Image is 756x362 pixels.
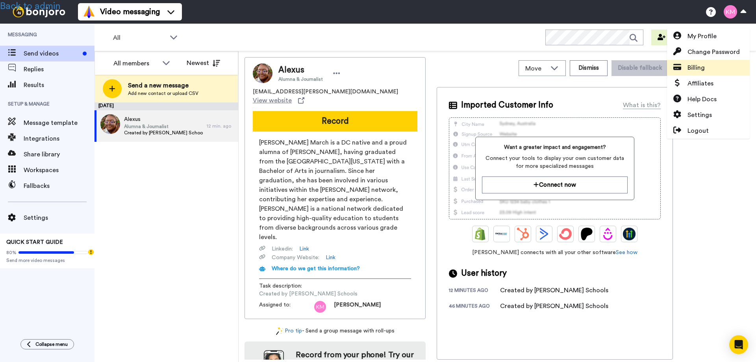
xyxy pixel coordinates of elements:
[24,181,94,191] span: Fallbacks
[100,114,120,134] img: 282a43c6-c0f4-4831-9537-adbddef51b79.jpg
[20,339,74,349] button: Collapse menu
[128,90,198,97] span: Add new contact or upload CSV
[259,290,358,298] span: Created by [PERSON_NAME] Schools
[687,110,712,120] span: Settings
[687,126,709,136] span: Logout
[602,228,614,240] img: Drip
[667,91,750,107] a: Help Docs
[299,245,309,253] a: Link
[482,143,627,151] span: Want a greater impact and engagement?
[474,228,487,240] img: Shopify
[278,76,323,82] span: Alumna & Journalist
[611,60,668,76] button: Disable fallback
[272,254,319,262] span: Company Website :
[94,102,238,110] div: [DATE]
[259,301,314,313] span: Assigned to:
[687,47,740,57] span: Change Password
[517,228,529,240] img: Hubspot
[24,49,80,58] span: Send videos
[83,6,95,18] img: vm-color.svg
[667,107,750,123] a: Settings
[87,249,94,256] div: Tooltip anchor
[482,176,627,193] button: Connect now
[687,32,717,41] span: My Profile
[461,99,553,111] span: Imported Customer Info
[495,228,508,240] img: Ontraport
[729,335,748,354] div: Open Intercom Messenger
[100,6,160,17] span: Video messaging
[687,79,713,88] span: Affiliates
[259,138,411,242] span: [PERSON_NAME] March is a DC native and a proud alumna of [PERSON_NAME], having graduated from the...
[6,257,88,264] span: Send more video messages
[570,60,608,76] button: Dismiss
[276,327,302,335] a: Pro tip
[667,28,750,44] a: My Profile
[6,239,63,245] span: QUICK START GUIDE
[259,282,314,290] span: Task description :
[314,301,326,313] img: km.png
[181,55,226,71] button: Newest
[500,301,608,311] div: Created by [PERSON_NAME] Schools
[687,63,705,72] span: Billing
[667,60,750,76] a: Billing
[124,130,203,136] span: Created by [PERSON_NAME] Schools
[334,301,381,313] span: [PERSON_NAME]
[24,80,94,90] span: Results
[24,213,94,223] span: Settings
[580,228,593,240] img: Patreon
[245,327,426,335] div: - Send a group message with roll-ups
[113,59,158,68] div: All members
[113,33,166,43] span: All
[538,228,550,240] img: ActiveCampaign
[124,115,203,123] span: Alexus
[559,228,572,240] img: ConvertKit
[449,303,500,311] div: 46 minutes ago
[276,327,283,335] img: magic-wand.svg
[326,254,335,262] a: Link
[272,245,293,253] span: Linkedin :
[24,65,94,74] span: Replies
[278,64,323,76] span: Alexus
[525,64,547,73] span: Move
[253,63,272,83] img: Image of Alexus
[667,123,750,139] a: Logout
[623,228,636,240] img: GoHighLevel
[667,44,750,60] a: Change Password
[24,134,94,143] span: Integrations
[500,286,608,295] div: Created by [PERSON_NAME] Schools
[128,81,198,90] span: Send a new message
[24,165,94,175] span: Workspaces
[124,123,203,130] span: Alumna & Journalist
[616,250,637,255] a: See how
[449,249,661,256] span: [PERSON_NAME] connects with all your other software
[253,96,304,105] a: View website
[461,267,507,279] span: User history
[253,88,398,96] span: [EMAIL_ADDRESS][PERSON_NAME][DOMAIN_NAME]
[272,266,360,271] span: Where do we get this information?
[449,287,500,295] div: 12 minutes ago
[24,118,94,128] span: Message template
[667,76,750,91] a: Affiliates
[687,95,717,104] span: Help Docs
[253,96,292,105] span: View website
[253,111,417,132] button: Record
[6,249,17,256] span: 80%
[35,341,68,347] span: Collapse menu
[207,123,234,129] div: 12 min. ago
[24,150,94,159] span: Share library
[623,100,661,110] div: What is this?
[651,30,690,45] button: Invite
[482,154,627,170] span: Connect your tools to display your own customer data for more specialized messages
